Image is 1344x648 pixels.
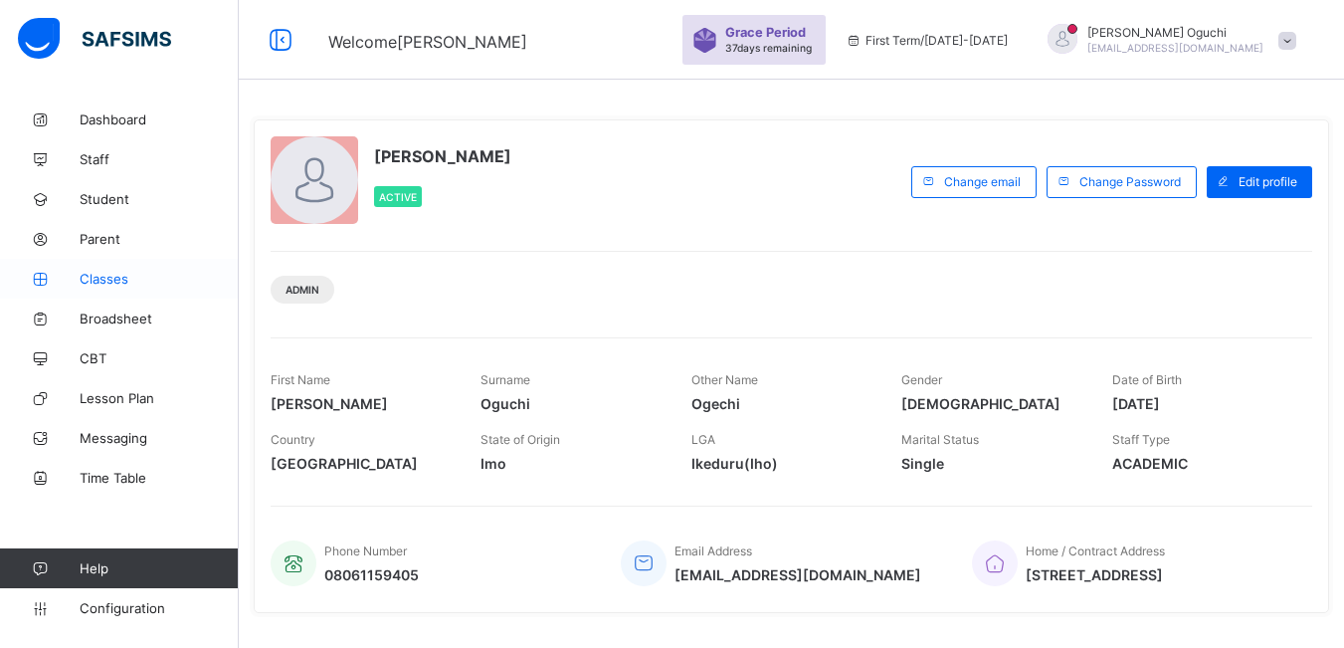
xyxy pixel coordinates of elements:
[480,395,661,412] span: Oguchi
[80,430,239,446] span: Messaging
[901,455,1081,472] span: Single
[286,284,319,296] span: Admin
[80,390,239,406] span: Lesson Plan
[80,191,239,207] span: Student
[691,432,715,447] span: LGA
[1087,42,1263,54] span: [EMAIL_ADDRESS][DOMAIN_NAME]
[80,600,238,616] span: Configuration
[328,32,527,52] span: Welcome [PERSON_NAME]
[1079,174,1181,189] span: Change Password
[1026,566,1165,583] span: [STREET_ADDRESS]
[691,395,871,412] span: Ogechi
[324,543,407,558] span: Phone Number
[271,372,330,387] span: First Name
[944,174,1021,189] span: Change email
[1112,455,1292,472] span: ACADEMIC
[1112,432,1170,447] span: Staff Type
[379,191,417,203] span: Active
[901,395,1081,412] span: [DEMOGRAPHIC_DATA]
[18,18,171,60] img: safsims
[1264,578,1324,638] button: Open asap
[1028,24,1306,57] div: ChristinaOguchi
[480,432,560,447] span: State of Origin
[271,432,315,447] span: Country
[480,372,530,387] span: Surname
[271,395,451,412] span: [PERSON_NAME]
[80,470,239,486] span: Time Table
[692,28,717,53] img: sticker-purple.71386a28dfed39d6af7621340158ba97.svg
[480,455,661,472] span: Imo
[674,543,752,558] span: Email Address
[374,146,511,166] span: [PERSON_NAME]
[80,151,239,167] span: Staff
[725,42,812,54] span: 37 days remaining
[1112,395,1292,412] span: [DATE]
[80,111,239,127] span: Dashboard
[1112,372,1182,387] span: Date of Birth
[691,372,758,387] span: Other Name
[901,372,942,387] span: Gender
[1026,543,1165,558] span: Home / Contract Address
[324,566,419,583] span: 08061159405
[80,271,239,287] span: Classes
[691,455,871,472] span: Ikeduru(Iho)
[271,455,451,472] span: [GEOGRAPHIC_DATA]
[80,311,239,326] span: Broadsheet
[725,25,806,40] span: Grace Period
[901,432,979,447] span: Marital Status
[674,566,921,583] span: [EMAIL_ADDRESS][DOMAIN_NAME]
[846,33,1008,48] span: session/term information
[80,231,239,247] span: Parent
[80,350,239,366] span: CBT
[80,560,238,576] span: Help
[1239,174,1297,189] span: Edit profile
[1087,25,1263,40] span: [PERSON_NAME] Oguchi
